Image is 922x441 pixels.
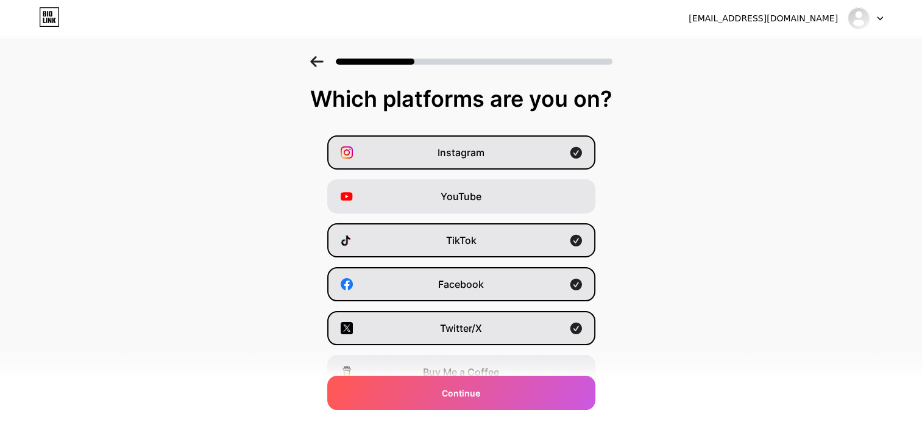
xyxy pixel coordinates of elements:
span: Continue [442,387,480,400]
span: Buy Me a Coffee [423,365,499,379]
span: Snapchat [439,409,483,423]
img: africa1 [847,7,870,30]
span: Instagram [438,145,484,160]
span: Facebook [438,277,484,292]
span: Twitter/X [440,321,482,335]
span: TikTok [446,233,477,248]
div: [EMAIL_ADDRESS][DOMAIN_NAME] [689,12,838,25]
div: Which platforms are you on? [12,87,910,111]
span: YouTube [441,189,481,204]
